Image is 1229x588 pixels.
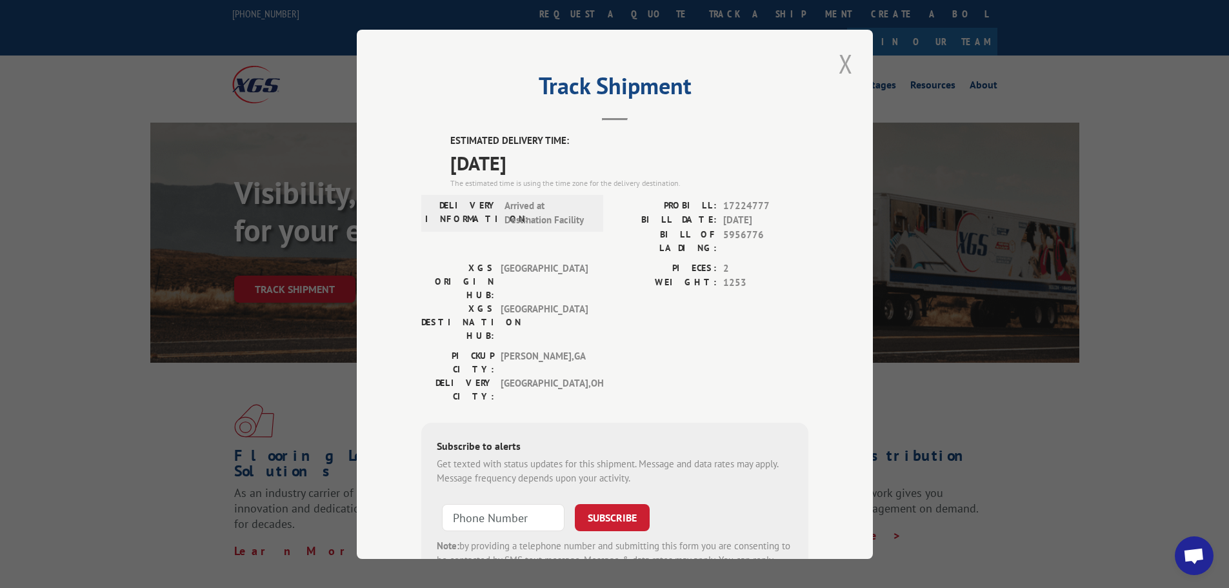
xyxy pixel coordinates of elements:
[437,539,459,551] strong: Note:
[437,456,793,485] div: Get texted with status updates for this shipment. Message and data rates may apply. Message frequ...
[421,77,808,101] h2: Track Shipment
[575,503,650,531] button: SUBSCRIBE
[501,376,588,403] span: [GEOGRAPHIC_DATA] , OH
[450,148,808,177] span: [DATE]
[421,376,494,403] label: DELIVERY CITY:
[615,261,717,276] label: PIECES:
[421,301,494,342] label: XGS DESTINATION HUB:
[723,261,808,276] span: 2
[501,301,588,342] span: [GEOGRAPHIC_DATA]
[615,213,717,228] label: BILL DATE:
[723,227,808,254] span: 5956776
[442,503,565,531] input: Phone Number
[723,276,808,290] span: 1253
[615,227,717,254] label: BILL OF LADING:
[437,538,793,582] div: by providing a telephone number and submitting this form you are consenting to be contacted by SM...
[501,261,588,301] span: [GEOGRAPHIC_DATA]
[425,198,498,227] label: DELIVERY INFORMATION:
[450,134,808,148] label: ESTIMATED DELIVERY TIME:
[501,349,588,376] span: [PERSON_NAME] , GA
[835,46,857,81] button: Close modal
[505,198,592,227] span: Arrived at Destination Facility
[615,198,717,213] label: PROBILL:
[421,349,494,376] label: PICKUP CITY:
[615,276,717,290] label: WEIGHT:
[1175,536,1214,575] a: Open chat
[723,213,808,228] span: [DATE]
[437,438,793,456] div: Subscribe to alerts
[450,177,808,188] div: The estimated time is using the time zone for the delivery destination.
[723,198,808,213] span: 17224777
[421,261,494,301] label: XGS ORIGIN HUB:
